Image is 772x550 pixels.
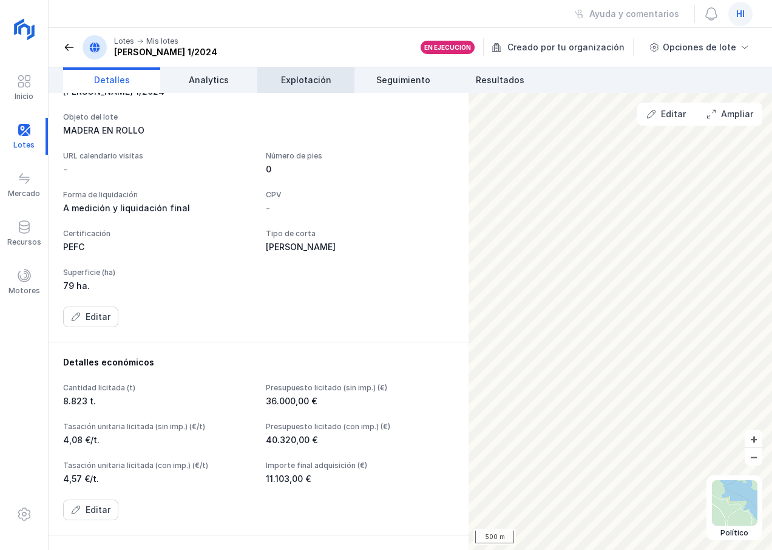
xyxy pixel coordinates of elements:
[354,67,452,93] a: Seguimiento
[567,4,687,24] button: Ayuda y comentarios
[63,473,251,485] div: 4,57 €/t.
[745,448,762,466] button: –
[63,280,251,292] div: 79 ha.
[114,36,134,46] div: Lotes
[257,67,354,93] a: Explotación
[266,473,454,485] div: 11.103,00 €
[266,422,454,432] div: Presupuesto licitado (con imp.) (€)
[63,356,454,368] div: Detalles económicos
[376,74,430,86] span: Seguimiento
[589,8,679,20] div: Ayuda y comentarios
[94,74,130,86] span: Detalles
[189,74,229,86] span: Analytics
[476,74,524,86] span: Resultados
[63,124,454,137] div: MADERA EN ROLLO
[63,461,251,470] div: Tasación unitaria licitada (con imp.) (€/t)
[63,268,251,277] div: Superficie (ha)
[160,67,257,93] a: Analytics
[663,41,736,53] div: Opciones de lote
[452,67,549,93] a: Resultados
[638,104,694,124] button: Editar
[266,163,454,175] div: 0
[63,422,251,432] div: Tasación unitaria licitada (sin imp.) (€/t)
[63,395,251,407] div: 8.823 t.
[8,189,40,199] div: Mercado
[63,151,251,161] div: URL calendario visitas
[63,67,160,93] a: Detalles
[661,108,686,120] div: Editar
[699,104,761,124] button: Ampliar
[63,112,454,122] div: Objeto del lote
[266,241,454,253] div: [PERSON_NAME]
[63,383,251,393] div: Cantidad licitada (t)
[266,395,454,407] div: 36.000,00 €
[15,92,33,101] div: Inicio
[266,202,270,214] div: -
[9,14,39,44] img: logoRight.svg
[721,108,753,120] div: Ampliar
[86,311,110,323] div: Editar
[63,241,251,253] div: PEFC
[86,504,110,516] div: Editar
[266,383,454,393] div: Presupuesto licitado (sin imp.) (€)
[266,461,454,470] div: Importe final adquisición (€)
[266,229,454,239] div: Tipo de corta
[266,151,454,161] div: Número de pies
[736,8,745,20] span: hi
[712,480,757,526] img: political.webp
[712,528,757,538] div: Político
[63,500,118,520] button: Editar
[492,38,635,56] div: Creado por tu organización
[63,163,67,175] div: -
[745,430,762,447] button: +
[266,434,454,446] div: 40.320,00 €
[281,74,331,86] span: Explotación
[63,434,251,446] div: 4,08 €/t.
[63,202,251,214] div: A medición y liquidación final
[63,229,251,239] div: Certificación
[266,190,454,200] div: CPV
[63,190,251,200] div: Forma de liquidación
[63,307,118,327] button: Editar
[146,36,178,46] div: Mis lotes
[114,46,217,58] div: [PERSON_NAME] 1/2024
[424,43,471,52] div: En ejecución
[7,237,41,247] div: Recursos
[8,286,40,296] div: Motores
